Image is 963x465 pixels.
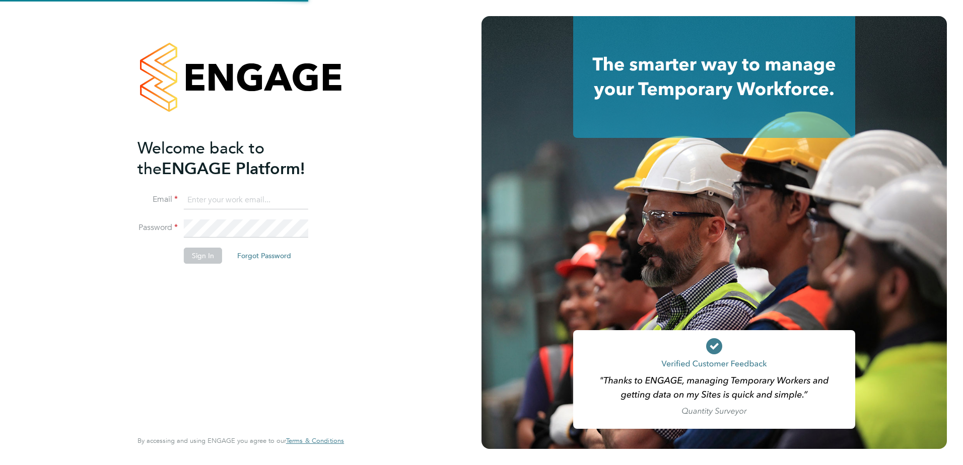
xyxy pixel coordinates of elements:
a: Terms & Conditions [286,437,344,445]
label: Password [137,222,178,233]
button: Forgot Password [229,248,299,264]
span: By accessing and using ENGAGE you agree to our [137,436,344,445]
h2: ENGAGE Platform! [137,138,334,179]
span: Welcome back to the [137,138,264,179]
button: Sign In [184,248,222,264]
span: Terms & Conditions [286,436,344,445]
input: Enter your work email... [184,191,308,209]
label: Email [137,194,178,205]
